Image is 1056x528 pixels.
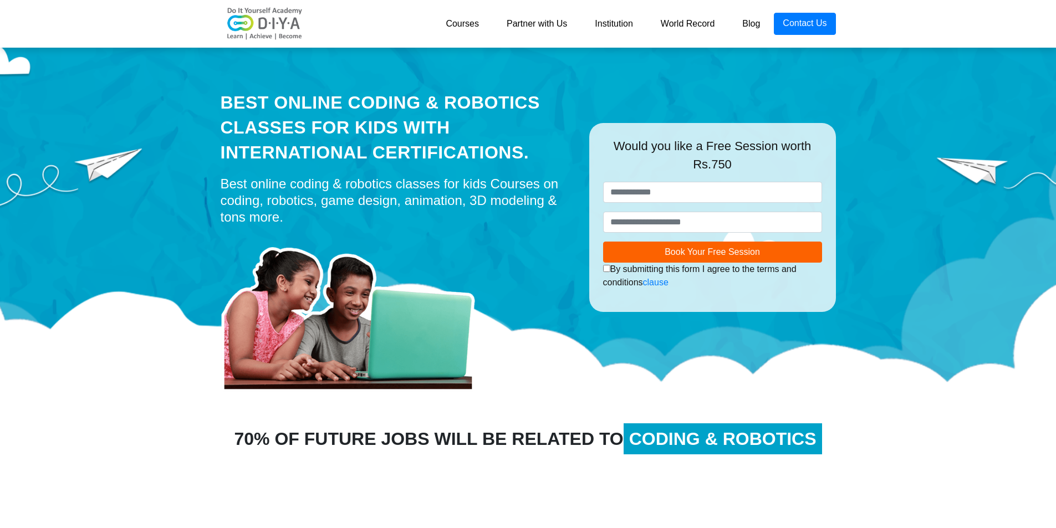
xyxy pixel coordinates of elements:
[643,278,669,287] a: clause
[432,13,493,35] a: Courses
[221,7,309,40] img: logo-v2.png
[647,13,729,35] a: World Record
[221,231,487,392] img: home-prod.png
[624,423,822,454] span: CODING & ROBOTICS
[774,13,835,35] a: Contact Us
[493,13,581,35] a: Partner with Us
[221,176,573,225] div: Best online coding & robotics classes for kids Courses on coding, robotics, game design, animatio...
[581,13,646,35] a: Institution
[665,247,760,257] span: Book Your Free Session
[221,90,573,165] div: Best Online Coding & Robotics Classes for kids with International Certifications.
[603,263,822,289] div: By submitting this form I agree to the terms and conditions
[728,13,774,35] a: Blog
[603,242,822,263] button: Book Your Free Session
[212,426,844,452] div: 70% OF FUTURE JOBS WILL BE RELATED TO
[603,137,822,182] div: Would you like a Free Session worth Rs.750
